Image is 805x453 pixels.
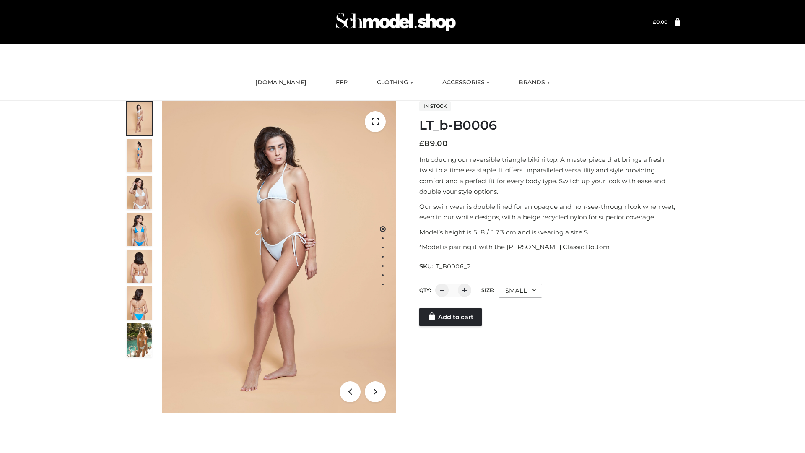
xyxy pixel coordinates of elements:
[419,287,431,293] label: QTY:
[249,73,313,92] a: [DOMAIN_NAME]
[433,263,471,270] span: LT_B0006_2
[127,176,152,209] img: ArielClassicBikiniTop_CloudNine_AzureSky_OW114ECO_3-scaled.jpg
[419,227,680,238] p: Model’s height is 5 ‘8 / 173 cm and is wearing a size S.
[419,201,680,223] p: Our swimwear is double lined for an opaque and non-see-through look when wet, even in our white d...
[419,139,448,148] bdi: 89.00
[419,101,451,111] span: In stock
[419,139,424,148] span: £
[419,154,680,197] p: Introducing our reversible triangle bikini top. A masterpiece that brings a fresh twist to a time...
[371,73,419,92] a: CLOTHING
[653,19,667,25] a: £0.00
[333,5,459,39] img: Schmodel Admin 964
[127,102,152,135] img: ArielClassicBikiniTop_CloudNine_AzureSky_OW114ECO_1-scaled.jpg
[512,73,556,92] a: BRANDS
[653,19,667,25] bdi: 0.00
[330,73,354,92] a: FFP
[419,261,472,271] span: SKU:
[653,19,656,25] span: £
[127,250,152,283] img: ArielClassicBikiniTop_CloudNine_AzureSky_OW114ECO_7-scaled.jpg
[419,308,482,326] a: Add to cart
[127,323,152,357] img: Arieltop_CloudNine_AzureSky2.jpg
[419,242,680,253] p: *Model is pairing it with the [PERSON_NAME] Classic Bottom
[127,139,152,172] img: ArielClassicBikiniTop_CloudNine_AzureSky_OW114ECO_2-scaled.jpg
[162,101,396,413] img: LT_b-B0006
[127,213,152,246] img: ArielClassicBikiniTop_CloudNine_AzureSky_OW114ECO_4-scaled.jpg
[419,118,680,133] h1: LT_b-B0006
[499,284,542,298] div: SMALL
[481,287,494,293] label: Size:
[436,73,496,92] a: ACCESSORIES
[127,286,152,320] img: ArielClassicBikiniTop_CloudNine_AzureSky_OW114ECO_8-scaled.jpg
